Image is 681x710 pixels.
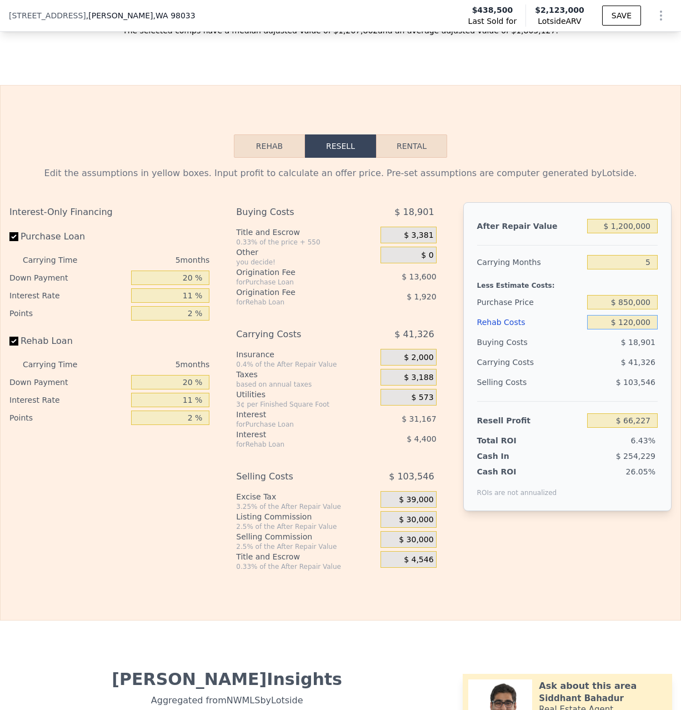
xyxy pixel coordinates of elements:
button: Rehab [234,134,305,158]
input: Purchase Loan [9,232,18,241]
span: , [PERSON_NAME] [86,10,196,21]
div: Title and Escrow [236,551,376,562]
div: Down Payment [9,373,127,391]
div: for Purchase Loan [236,278,353,287]
div: Purchase Price [477,292,583,312]
div: Other [236,247,376,258]
div: 0.33% of the price + 550 [236,238,376,247]
div: Interest Rate [9,391,127,409]
span: $ 41,326 [394,324,434,344]
div: Carrying Costs [236,324,353,344]
span: $ 4,546 [404,555,433,565]
span: $ 18,901 [394,202,434,222]
span: $ 3,188 [404,373,433,383]
input: Rehab Loan [9,337,18,346]
div: based on annual taxes [236,380,376,389]
span: $ 18,901 [621,338,655,347]
span: $ 2,000 [404,353,433,363]
div: you decide! [236,258,376,267]
span: $ 30,000 [399,535,433,545]
label: Rehab Loan [9,331,127,351]
div: 3.25% of the After Repair Value [236,502,376,511]
div: 5 months [96,356,209,373]
div: 3¢ per Finished Square Foot [236,400,376,409]
span: $ 30,000 [399,515,433,525]
div: Listing Commission [236,511,376,522]
div: 2.5% of the After Repair Value [236,522,376,531]
div: Selling Commission [236,531,376,542]
div: Interest [236,429,353,440]
div: Total ROI [477,435,543,446]
div: Edit the assumptions in yellow boxes. Input profit to calculate an offer price. Pre-set assumptio... [9,167,672,180]
button: Rental [376,134,447,158]
span: $ 41,326 [621,358,655,367]
div: Down Payment [9,269,127,287]
div: Buying Costs [477,332,583,352]
div: 5 months [96,251,209,269]
div: Interest-Only Financing [9,202,209,222]
div: Origination Fee [236,267,353,278]
div: Points [9,304,127,322]
span: $ 13,600 [402,272,436,281]
div: Selling Costs [236,467,353,487]
div: Cash In [477,451,543,462]
div: Less Estimate Costs: [477,272,658,292]
span: , WA 98033 [153,11,196,20]
span: $ 573 [412,393,434,403]
div: Title and Escrow [236,227,376,238]
div: Buying Costs [236,202,353,222]
div: 2.5% of the After Repair Value [236,542,376,551]
button: Resell [305,134,376,158]
span: $ 103,546 [389,467,434,487]
div: Cash ROI [477,466,557,477]
div: ROIs are not annualized [477,477,557,497]
div: Interest [236,409,353,420]
div: Carrying Costs [477,352,543,372]
div: for Rehab Loan [236,298,353,307]
div: 0.4% of the After Repair Value [236,360,376,369]
div: 0.33% of the After Repair Value [236,562,376,571]
button: Show Options [650,4,672,27]
div: [PERSON_NAME] Insights [9,669,445,689]
div: Origination Fee [236,287,353,298]
span: $ 31,167 [402,414,436,423]
div: Utilities [236,389,376,400]
span: [STREET_ADDRESS] [9,10,86,21]
span: 26.05% [626,467,655,476]
label: Purchase Loan [9,227,127,247]
div: Siddhant Bahadur [539,693,623,704]
div: After Repair Value [477,216,583,236]
span: $ 254,229 [616,452,655,461]
div: Interest Rate [9,287,127,304]
div: Insurance [236,349,376,360]
div: Carrying Time [23,251,91,269]
div: Carrying Months [477,252,583,272]
span: $ 0 [421,251,433,261]
div: Points [9,409,127,427]
div: Ask about this area [539,679,637,693]
div: for Purchase Loan [236,420,353,429]
div: Carrying Time [23,356,91,373]
span: $ 1,920 [407,292,436,301]
div: Excise Tax [236,491,376,502]
span: Lotside ARV [535,16,584,27]
div: Selling Costs [477,372,583,392]
span: $2,123,000 [535,6,584,14]
span: Last Sold for [468,16,517,27]
div: for Rehab Loan [236,440,353,449]
div: Resell Profit [477,411,583,431]
span: 6.43% [631,436,655,445]
div: Rehab Costs [477,312,583,332]
span: $ 3,381 [404,231,433,241]
span: $438,500 [472,4,513,16]
span: $ 4,400 [407,434,436,443]
div: Taxes [236,369,376,380]
span: $ 103,546 [616,378,655,387]
span: $ 39,000 [399,495,433,505]
div: Aggregated from NWMLS by Lotside [9,689,445,707]
button: SAVE [602,6,641,26]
